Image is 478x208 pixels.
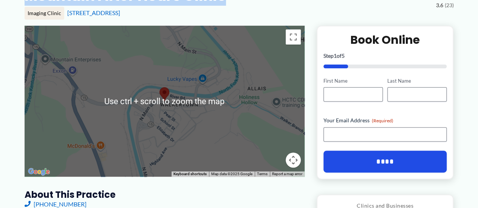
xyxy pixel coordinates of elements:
[25,200,87,208] a: [PHONE_NUMBER]
[257,172,268,176] a: Terms (opens in new tab)
[387,77,447,85] label: Last Name
[272,172,302,176] a: Report a map error
[25,189,305,200] h3: About this practice
[334,52,337,59] span: 1
[372,118,393,123] span: (Required)
[211,172,252,176] span: Map data ©2025 Google
[445,0,454,10] span: (23)
[26,167,51,177] a: Open this area in Google Maps (opens a new window)
[323,53,447,59] p: Step of
[286,153,301,168] button: Map camera controls
[436,0,443,10] span: 3.6
[342,52,345,59] span: 5
[323,117,447,124] label: Your Email Address
[26,167,51,177] img: Google
[25,7,64,20] div: Imaging Clinic
[286,29,301,45] button: Toggle fullscreen view
[323,32,447,47] h2: Book Online
[323,77,383,85] label: First Name
[173,171,207,177] button: Keyboard shortcuts
[67,9,120,16] a: [STREET_ADDRESS]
